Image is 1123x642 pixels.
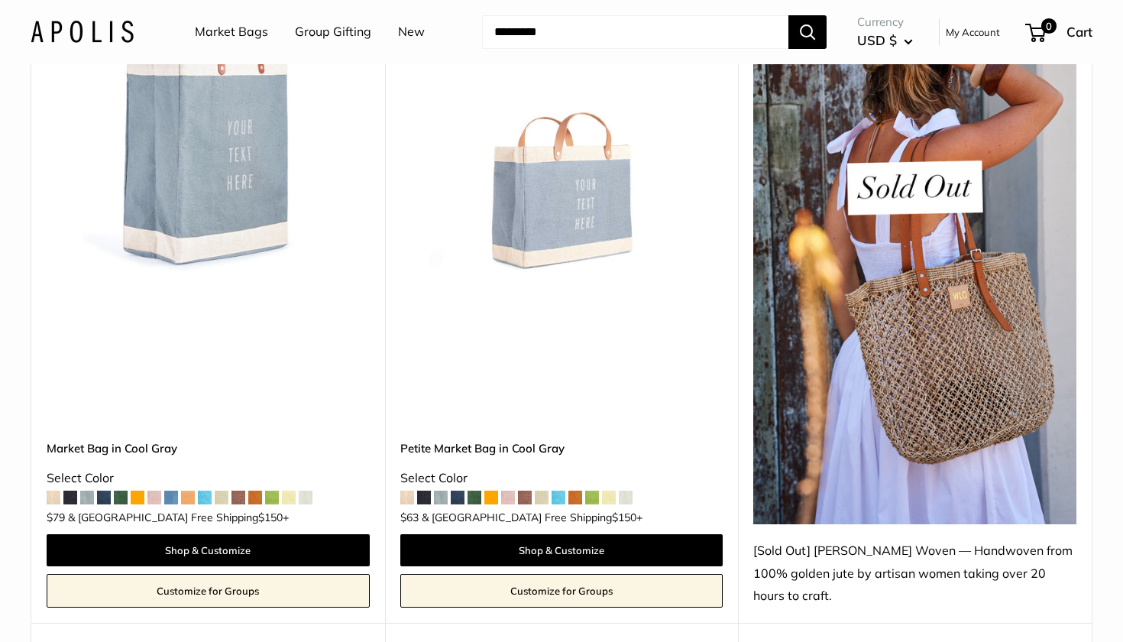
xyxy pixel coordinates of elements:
[946,23,1000,41] a: My Account
[295,21,371,44] a: Group Gifting
[47,511,65,524] span: $79
[422,512,642,523] span: & [GEOGRAPHIC_DATA] Free Shipping +
[31,21,134,43] img: Apolis
[400,534,723,566] a: Shop & Customize
[400,574,723,608] a: Customize for Groups
[857,32,897,48] span: USD $
[1041,18,1057,34] span: 0
[47,574,370,608] a: Customize for Groups
[857,11,913,33] span: Currency
[1066,24,1092,40] span: Cart
[400,439,723,457] a: Petite Market Bag in Cool Gray
[612,511,636,524] span: $150
[12,584,163,630] iframe: Sign Up via Text for Offers
[753,540,1076,608] div: [Sold Out] [PERSON_NAME] Woven — Handwoven from 100% golden jute by artisan women taking over 20 ...
[398,21,425,44] a: New
[47,439,370,457] a: Market Bag in Cool Gray
[400,467,723,490] div: Select Color
[47,534,370,566] a: Shop & Customize
[1027,20,1092,44] a: 0 Cart
[68,512,289,523] span: & [GEOGRAPHIC_DATA] Free Shipping +
[400,511,419,524] span: $63
[258,511,283,524] span: $150
[788,15,827,49] button: Search
[482,15,788,49] input: Search...
[47,467,370,490] div: Select Color
[195,21,268,44] a: Market Bags
[857,28,913,53] button: USD $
